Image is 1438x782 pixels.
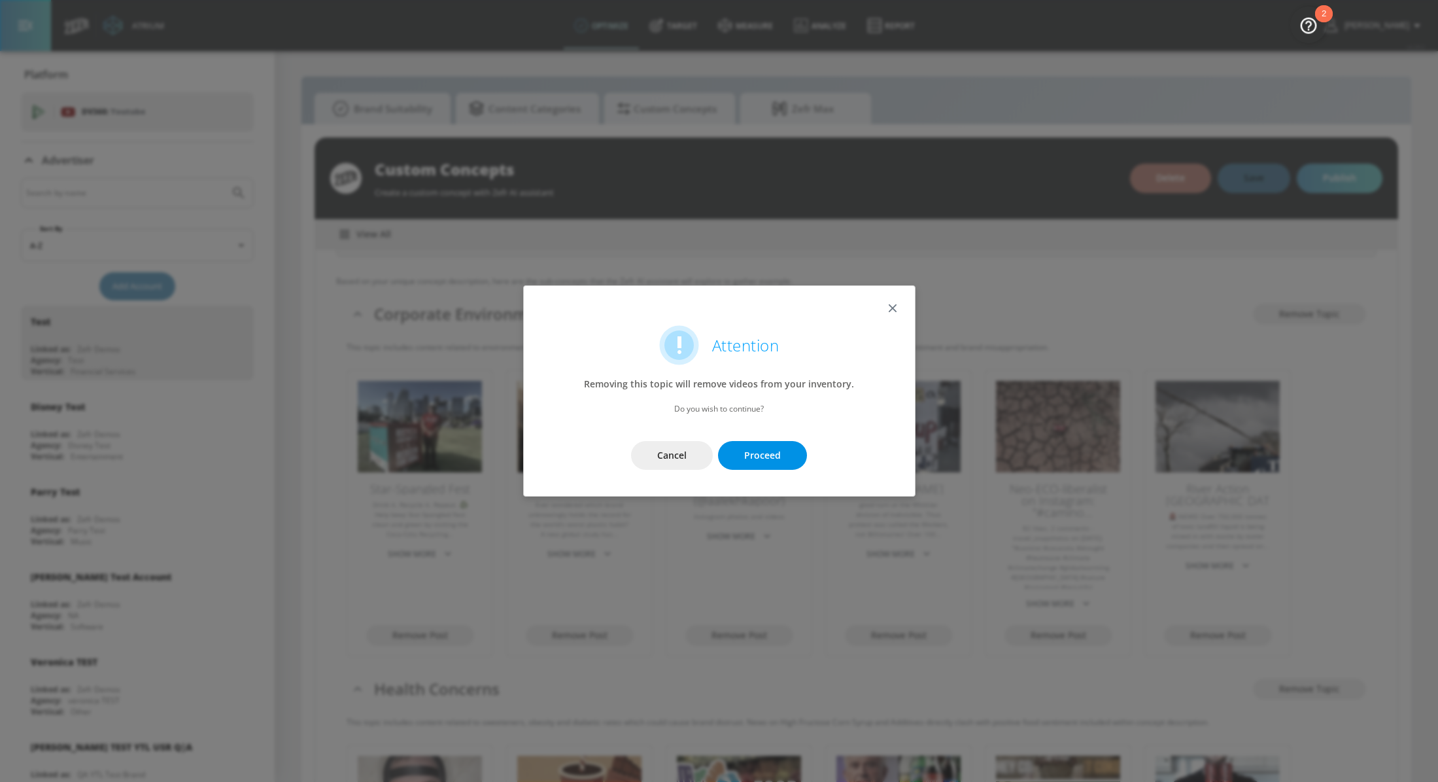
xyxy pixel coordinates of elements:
[1322,14,1326,31] div: 2
[631,441,713,471] button: Cancel
[550,378,889,390] p: Removing this topic will remove videos from your inventory.
[718,441,807,471] button: Proceed
[550,403,889,415] p: Do you wish to continue?
[744,448,781,464] span: Proceed
[657,448,687,464] span: Cancel
[712,337,779,353] h5: Attention
[1290,7,1327,43] button: Open Resource Center, 2 new notifications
